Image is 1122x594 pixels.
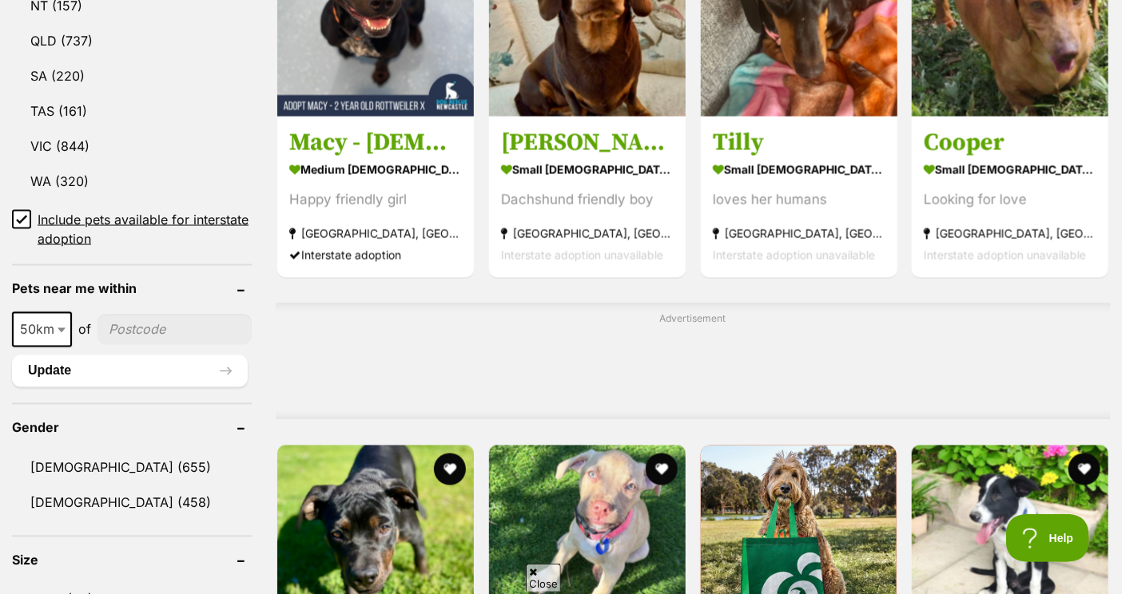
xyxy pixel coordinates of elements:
strong: medium [DEMOGRAPHIC_DATA] Dog [289,158,462,181]
span: of [78,320,91,339]
button: Update [12,355,248,387]
div: Looking for love [924,189,1096,211]
a: Macy - [DEMOGRAPHIC_DATA] Rottweiler X medium [DEMOGRAPHIC_DATA] Dog Happy friendly girl [GEOGRAP... [277,116,474,278]
a: TAS (161) [12,94,252,128]
strong: [GEOGRAPHIC_DATA], [GEOGRAPHIC_DATA] [924,223,1096,244]
a: Include pets available for interstate adoption [12,210,252,248]
a: SA (220) [12,59,252,93]
a: [DEMOGRAPHIC_DATA] (458) [12,486,252,520]
h3: Cooper [924,128,1096,158]
a: Cooper small [DEMOGRAPHIC_DATA] Dog Looking for love [GEOGRAPHIC_DATA], [GEOGRAPHIC_DATA] Interst... [912,116,1108,278]
strong: small [DEMOGRAPHIC_DATA] Dog [501,158,674,181]
a: Tilly small [DEMOGRAPHIC_DATA] Dog loves her humans [GEOGRAPHIC_DATA], [GEOGRAPHIC_DATA] Intersta... [701,116,897,278]
span: Interstate adoption unavailable [924,248,1086,262]
button: favourite [434,453,466,485]
div: Dachshund friendly boy [501,189,674,211]
span: 50km [12,312,72,347]
strong: [GEOGRAPHIC_DATA], [GEOGRAPHIC_DATA] [501,223,674,244]
a: WA (320) [12,164,252,198]
span: Interstate adoption unavailable [713,248,875,262]
strong: [GEOGRAPHIC_DATA], [GEOGRAPHIC_DATA] [713,223,885,244]
span: Include pets available for interstate adoption [38,210,252,248]
h3: Tilly [713,128,885,158]
span: 50km [14,319,70,341]
header: Size [12,553,252,568]
iframe: Help Scout Beacon - Open [1006,514,1090,562]
button: favourite [646,453,678,485]
span: Close [526,564,561,592]
button: favourite [1068,453,1100,485]
a: VIC (844) [12,129,252,163]
header: Gender [12,421,252,435]
div: Interstate adoption [289,244,462,266]
strong: small [DEMOGRAPHIC_DATA] Dog [713,158,885,181]
h3: [PERSON_NAME] [501,128,674,158]
header: Pets near me within [12,282,252,296]
strong: small [DEMOGRAPHIC_DATA] Dog [924,158,1096,181]
div: Advertisement [276,303,1110,420]
div: Happy friendly girl [289,189,462,211]
a: [DEMOGRAPHIC_DATA] (655) [12,451,252,485]
span: Interstate adoption unavailable [501,248,663,262]
a: [PERSON_NAME] small [DEMOGRAPHIC_DATA] Dog Dachshund friendly boy [GEOGRAPHIC_DATA], [GEOGRAPHIC_... [489,116,686,278]
input: postcode [97,315,252,345]
div: loves her humans [713,189,885,211]
a: QLD (737) [12,24,252,57]
strong: [GEOGRAPHIC_DATA], [GEOGRAPHIC_DATA] [289,223,462,244]
h3: Macy - [DEMOGRAPHIC_DATA] Rottweiler X [289,128,462,158]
